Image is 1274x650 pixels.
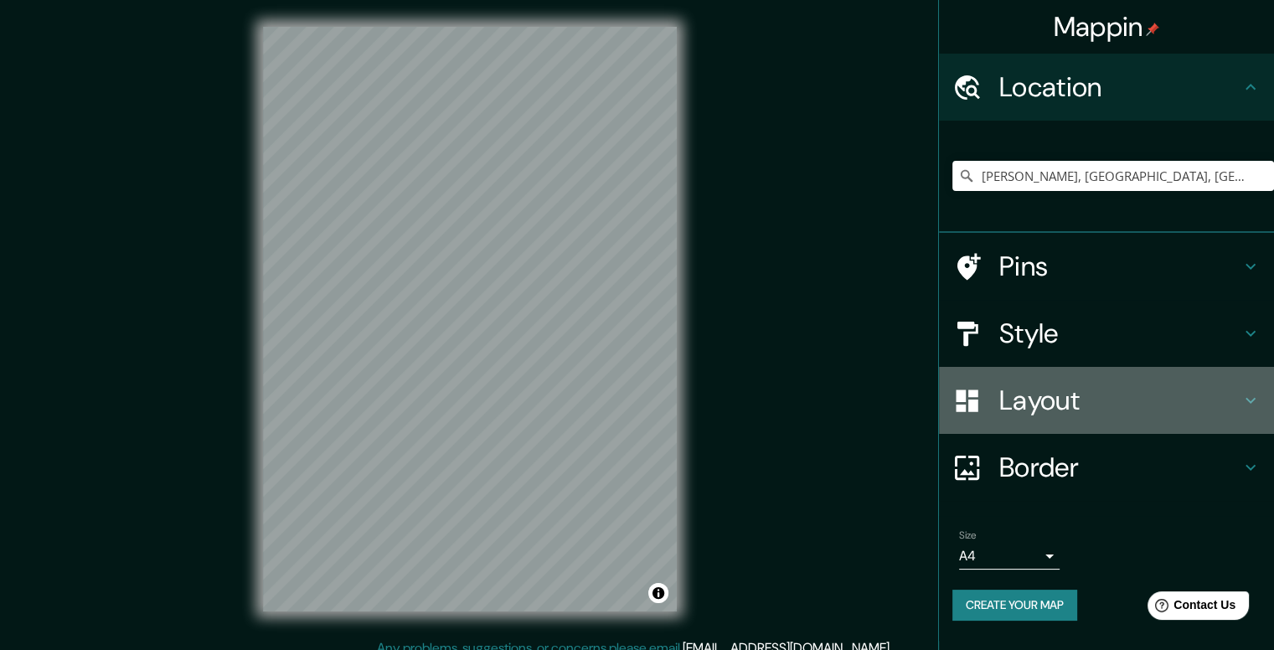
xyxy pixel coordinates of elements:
iframe: Help widget launcher [1125,585,1256,632]
div: Style [939,300,1274,367]
h4: Layout [999,384,1240,417]
canvas: Map [263,27,677,611]
h4: Style [999,317,1240,350]
div: A4 [959,543,1060,570]
label: Size [959,529,977,543]
input: Pick your city or area [952,161,1274,191]
h4: Mappin [1054,10,1160,44]
button: Create your map [952,590,1077,621]
div: Location [939,54,1274,121]
h4: Border [999,451,1240,484]
img: pin-icon.png [1146,23,1159,36]
h4: Location [999,70,1240,104]
div: Pins [939,233,1274,300]
div: Border [939,434,1274,501]
h4: Pins [999,250,1240,283]
button: Toggle attribution [648,583,668,603]
div: Layout [939,367,1274,434]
